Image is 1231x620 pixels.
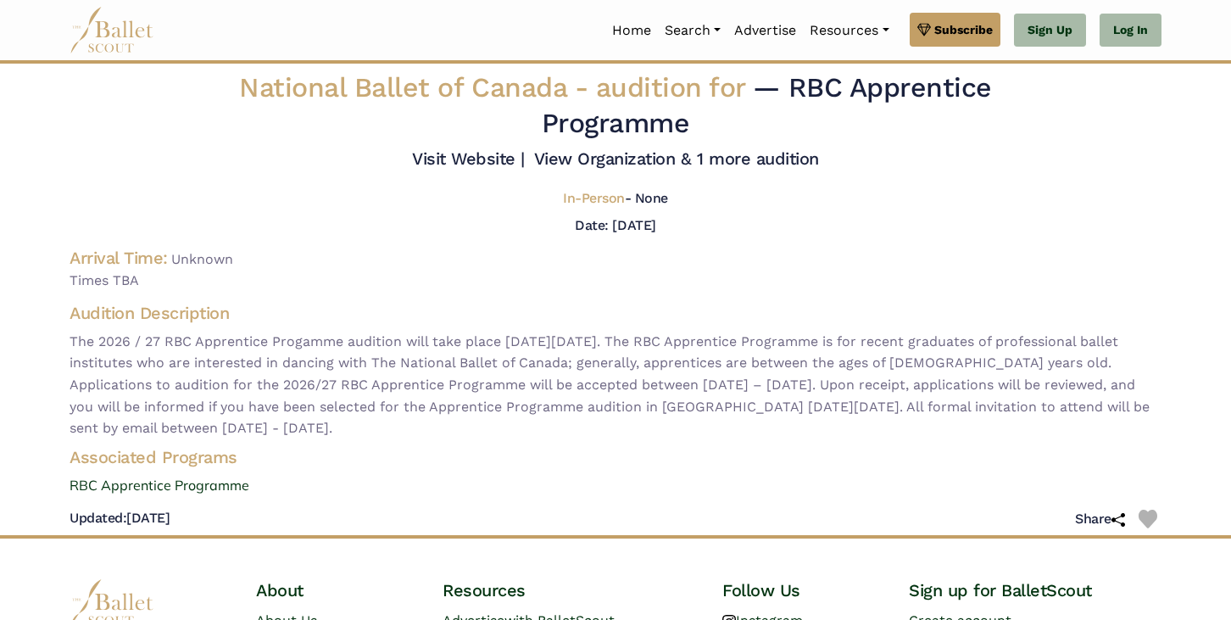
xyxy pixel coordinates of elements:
h4: Associated Programs [56,446,1175,468]
h4: Audition Description [70,302,1161,324]
h4: Resources [443,579,695,601]
h5: Date: [DATE] [575,217,655,233]
span: National Ballet of Canada - [239,71,753,103]
h4: About [256,579,415,601]
span: Subscribe [934,20,993,39]
span: In-Person [563,190,625,206]
span: audition for [596,71,745,103]
h4: Follow Us [722,579,882,601]
h5: - None [563,190,668,208]
a: View Organization & 1 more audition [534,148,819,169]
a: RBC Apprentice Programme [56,475,1175,497]
a: Advertise [727,13,803,48]
h5: [DATE] [70,510,170,528]
span: Unknown [171,251,233,267]
img: gem.svg [917,20,931,39]
a: Resources [803,13,895,48]
h4: Arrival Time: [70,248,168,268]
a: Visit Website | [412,148,525,169]
span: The 2026 / 27 RBC Apprentice Progamme audition will take place [DATE][DATE]. The RBC Apprentice P... [70,331,1161,439]
h5: Share [1075,511,1125,528]
a: Log In [1100,14,1161,47]
span: — RBC Apprentice Programme [542,71,992,139]
a: Home [605,13,658,48]
a: Subscribe [910,13,1000,47]
a: Search [658,13,727,48]
span: Updated: [70,510,126,526]
span: Times TBA [70,270,1161,292]
h4: Sign up for BalletScout [909,579,1161,601]
a: Sign Up [1014,14,1086,47]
